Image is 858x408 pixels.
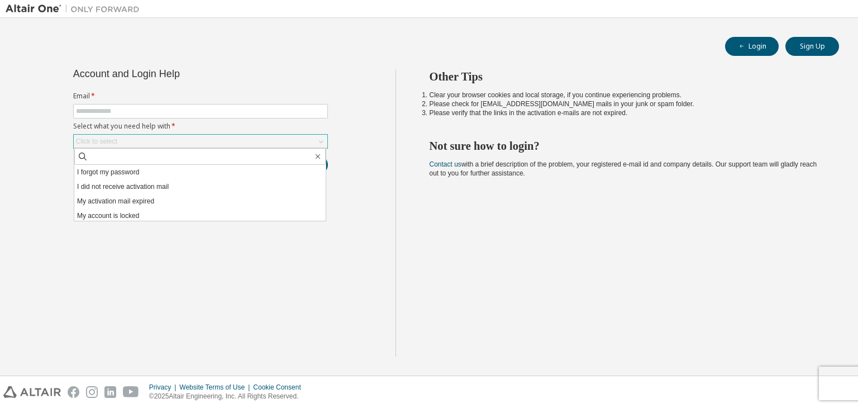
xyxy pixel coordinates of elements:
[253,383,307,392] div: Cookie Consent
[104,386,116,398] img: linkedin.svg
[74,135,327,148] div: Click to select
[76,137,117,146] div: Click to select
[430,160,817,177] span: with a brief description of the problem, your registered e-mail id and company details. Our suppo...
[3,386,61,398] img: altair_logo.svg
[725,37,779,56] button: Login
[86,386,98,398] img: instagram.svg
[430,108,819,117] li: Please verify that the links in the activation e-mails are not expired.
[73,69,277,78] div: Account and Login Help
[430,160,461,168] a: Contact us
[74,165,326,179] li: I forgot my password
[149,383,179,392] div: Privacy
[149,392,308,401] p: © 2025 Altair Engineering, Inc. All Rights Reserved.
[785,37,839,56] button: Sign Up
[430,91,819,99] li: Clear your browser cookies and local storage, if you continue experiencing problems.
[73,122,328,131] label: Select what you need help with
[430,99,819,108] li: Please check for [EMAIL_ADDRESS][DOMAIN_NAME] mails in your junk or spam folder.
[68,386,79,398] img: facebook.svg
[123,386,139,398] img: youtube.svg
[430,69,819,84] h2: Other Tips
[430,139,819,153] h2: Not sure how to login?
[6,3,145,15] img: Altair One
[179,383,253,392] div: Website Terms of Use
[73,92,328,101] label: Email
